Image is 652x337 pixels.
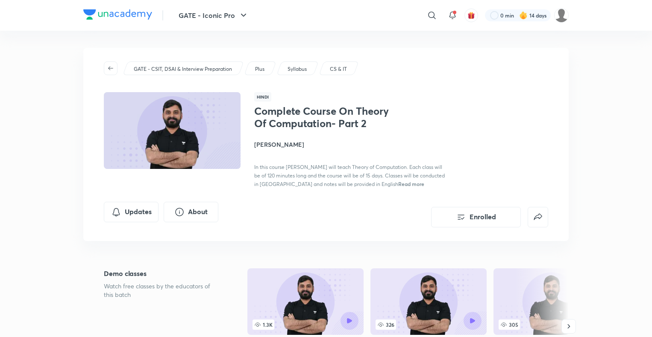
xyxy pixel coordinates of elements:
[103,91,242,170] img: Thumbnail
[464,9,478,22] button: avatar
[173,7,254,24] button: GATE - Iconic Pro
[132,65,234,73] a: GATE - CSIT, DSAI & Interview Preparation
[499,320,520,330] span: 305
[164,202,218,222] button: About
[104,268,220,279] h5: Demo classes
[431,207,521,227] button: Enrolled
[255,65,264,73] p: Plus
[467,12,475,19] img: avatar
[254,140,446,149] h4: [PERSON_NAME]
[519,11,528,20] img: streak
[376,320,396,330] span: 326
[254,105,394,130] h1: Complete Course On Theory Of Computation- Part 2
[330,65,347,73] p: CS & IT
[104,282,220,299] p: Watch free classes by the educators of this batch
[134,65,232,73] p: GATE - CSIT, DSAI & Interview Preparation
[254,92,271,102] span: Hindi
[253,320,274,330] span: 1.3K
[329,65,349,73] a: CS & IT
[254,65,266,73] a: Plus
[104,202,159,222] button: Updates
[554,8,569,23] img: Deepika S S
[286,65,308,73] a: Syllabus
[83,9,152,22] a: Company Logo
[528,207,548,227] button: false
[83,9,152,20] img: Company Logo
[288,65,307,73] p: Syllabus
[254,164,445,187] span: In this course [PERSON_NAME] will teach Theory of Computation. Each class will be of 120 minutes ...
[398,180,424,187] span: Read more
